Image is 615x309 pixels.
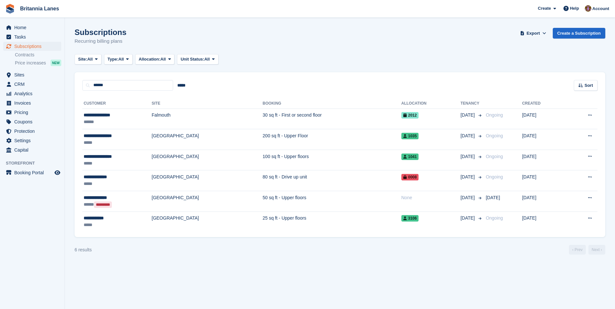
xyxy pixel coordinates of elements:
[3,108,61,117] a: menu
[460,112,476,119] span: [DATE]
[522,212,565,232] td: [DATE]
[14,136,53,145] span: Settings
[585,5,591,12] img: Andy Collier
[3,70,61,79] a: menu
[460,215,476,222] span: [DATE]
[87,56,93,63] span: All
[460,132,476,139] span: [DATE]
[460,98,483,109] th: Tenancy
[152,98,263,109] th: Site
[486,174,503,179] span: Ongoing
[14,32,53,41] span: Tasks
[82,98,152,109] th: Customer
[486,154,503,159] span: Ongoing
[401,98,461,109] th: Allocation
[522,170,565,191] td: [DATE]
[14,145,53,154] span: Capital
[401,194,461,201] div: None
[181,56,204,63] span: Unit Status:
[14,23,53,32] span: Home
[75,246,92,253] div: 6 results
[6,160,65,166] span: Storefront
[263,212,401,232] td: 25 sq ft - Upper floors
[3,98,61,108] a: menu
[14,89,53,98] span: Analytics
[460,153,476,160] span: [DATE]
[585,82,593,89] span: Sort
[3,145,61,154] a: menu
[522,129,565,150] td: [DATE]
[204,56,210,63] span: All
[592,6,609,12] span: Account
[588,245,605,255] a: Next
[401,154,419,160] span: 1041
[3,89,61,98] a: menu
[3,23,61,32] a: menu
[486,195,500,200] span: [DATE]
[486,112,503,118] span: Ongoing
[263,150,401,170] td: 100 sq ft - Upper floors
[3,117,61,126] a: menu
[53,169,61,177] a: Preview store
[15,52,61,58] a: Contracts
[15,60,46,66] span: Price increases
[401,174,419,180] span: 0008
[486,133,503,138] span: Ongoing
[160,56,166,63] span: All
[519,28,548,39] button: Export
[401,112,419,119] span: 2012
[460,194,476,201] span: [DATE]
[538,5,551,12] span: Create
[486,215,503,221] span: Ongoing
[152,170,263,191] td: [GEOGRAPHIC_DATA]
[14,168,53,177] span: Booking Portal
[118,56,124,63] span: All
[108,56,119,63] span: Type:
[14,70,53,79] span: Sites
[569,245,586,255] a: Previous
[152,129,263,150] td: [GEOGRAPHIC_DATA]
[14,98,53,108] span: Invoices
[15,59,61,66] a: Price increases NEW
[14,80,53,89] span: CRM
[139,56,160,63] span: Allocation:
[14,42,53,51] span: Subscriptions
[522,109,565,129] td: [DATE]
[14,108,53,117] span: Pricing
[51,60,61,66] div: NEW
[3,168,61,177] a: menu
[75,28,126,37] h1: Subscriptions
[18,3,62,14] a: Britannia Lanes
[3,127,61,136] a: menu
[75,54,101,65] button: Site: All
[263,170,401,191] td: 80 sq ft - Drive up unit
[3,42,61,51] a: menu
[401,133,419,139] span: 1035
[152,150,263,170] td: [GEOGRAPHIC_DATA]
[263,191,401,212] td: 50 sq ft - Upper floors
[553,28,605,39] a: Create a Subscription
[526,30,540,37] span: Export
[522,191,565,212] td: [DATE]
[152,109,263,129] td: Falmouth
[3,32,61,41] a: menu
[401,215,419,222] span: 3106
[263,98,401,109] th: Booking
[3,80,61,89] a: menu
[3,136,61,145] a: menu
[75,38,126,45] p: Recurring billing plans
[570,5,579,12] span: Help
[460,174,476,180] span: [DATE]
[177,54,218,65] button: Unit Status: All
[152,191,263,212] td: [GEOGRAPHIC_DATA]
[522,150,565,170] td: [DATE]
[152,212,263,232] td: [GEOGRAPHIC_DATA]
[135,54,175,65] button: Allocation: All
[263,129,401,150] td: 200 sq ft - Upper Floor
[5,4,15,14] img: stora-icon-8386f47178a22dfd0bd8f6a31ec36ba5ce8667c1dd55bd0f319d3a0aa187defe.svg
[568,245,607,255] nav: Page
[263,109,401,129] td: 30 sq ft - First or second floor
[78,56,87,63] span: Site:
[14,127,53,136] span: Protection
[522,98,565,109] th: Created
